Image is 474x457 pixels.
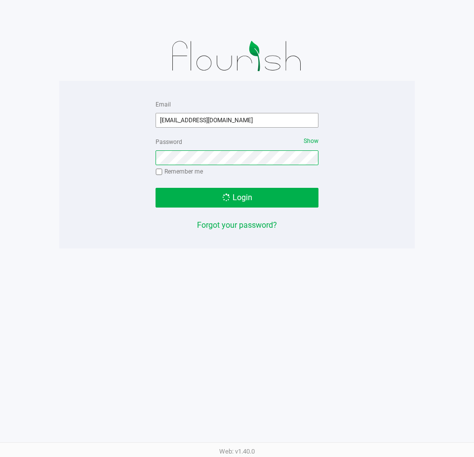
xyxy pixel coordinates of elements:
[156,167,203,176] label: Remember me
[197,219,277,231] button: Forgot your password?
[156,138,182,146] label: Password
[156,100,171,109] label: Email
[304,138,318,144] span: Show
[156,188,318,208] button: Login
[233,193,252,202] span: Login
[219,448,255,455] span: Web: v1.40.0
[156,169,162,176] input: Remember me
